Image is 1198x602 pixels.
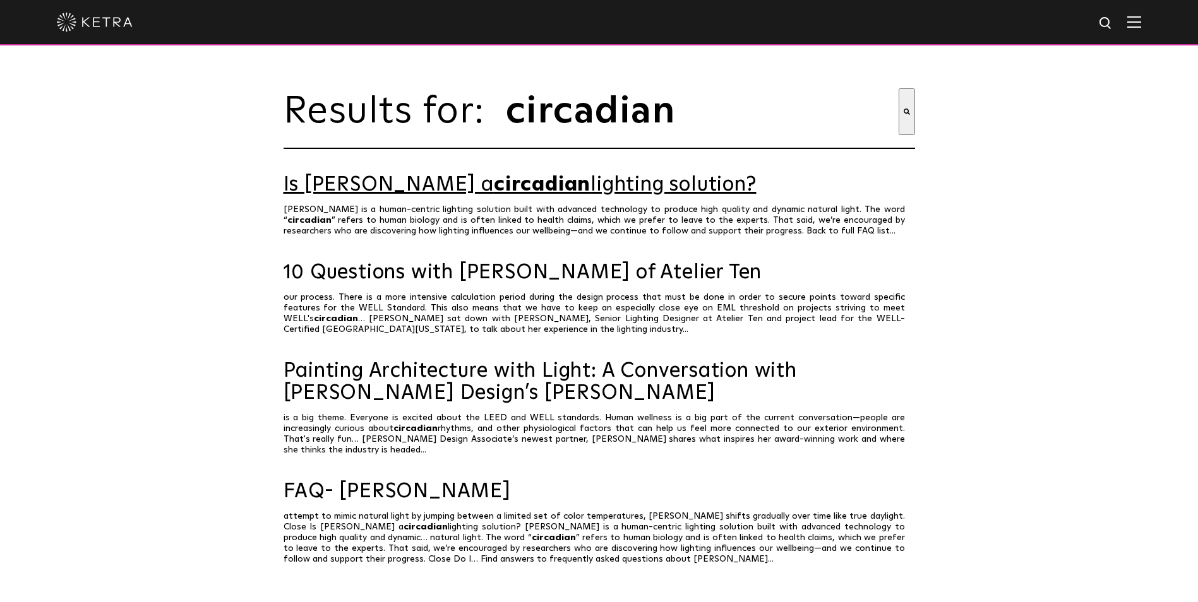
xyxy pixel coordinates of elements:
a: Painting Architecture with Light: A Conversation with [PERSON_NAME] Design’s [PERSON_NAME] [284,360,915,404]
a: 10 Questions with [PERSON_NAME] of Atelier Ten [284,262,915,284]
span: circadian [393,424,438,433]
span: circadian [314,314,358,323]
p: is a big theme. Everyone is excited about the LEED and WELL standards. Human wellness is a big pa... [284,413,915,456]
img: search icon [1098,16,1114,32]
button: Search [899,88,915,135]
p: our process. There is a more intensive calculation period during the design process that must be ... [284,292,915,335]
span: circadian [494,175,590,195]
a: Is [PERSON_NAME] acircadianlighting solution? [284,174,915,196]
span: circadian [532,533,576,542]
span: circadian [287,216,332,225]
a: FAQ- [PERSON_NAME] [284,481,915,503]
p: attempt to mimic natural light by jumping between a limited set of color temperatures, [PERSON_NA... [284,511,915,565]
p: [PERSON_NAME] is a human-centric lighting solution built with advanced technology to produce high... [284,204,915,237]
span: circadian [404,522,448,531]
span: Results for: [284,93,498,131]
img: ketra-logo-2019-white [57,13,133,32]
input: This is a search field with an auto-suggest feature attached. [505,88,899,135]
img: Hamburger%20Nav.svg [1127,16,1141,28]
